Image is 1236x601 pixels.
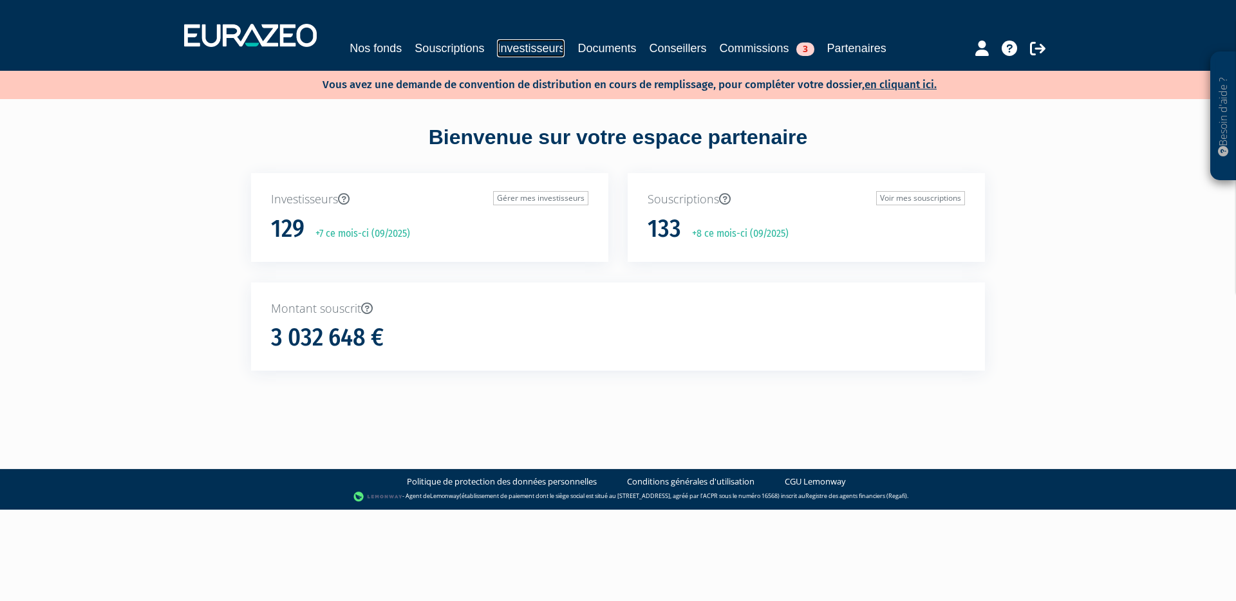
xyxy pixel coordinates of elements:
[827,39,886,57] a: Partenaires
[353,490,403,503] img: logo-lemonway.png
[271,324,384,351] h1: 3 032 648 €
[271,191,588,208] p: Investisseurs
[306,227,410,241] p: +7 ce mois-ci (09/2025)
[627,476,754,488] a: Conditions générales d'utilisation
[683,227,789,241] p: +8 ce mois-ci (09/2025)
[785,476,846,488] a: CGU Lemonway
[241,123,995,173] div: Bienvenue sur votre espace partenaire
[720,39,814,57] a: Commissions3
[493,191,588,205] a: Gérer mes investisseurs
[796,42,814,56] span: 3
[648,216,681,243] h1: 133
[1216,59,1231,174] p: Besoin d'aide ?
[650,39,707,57] a: Conseillers
[430,492,460,501] a: Lemonway
[184,24,317,47] img: 1732889491-logotype_eurazeo_blanc_rvb.png
[13,490,1223,503] div: - Agent de (établissement de paiement dont le siège social est situé au [STREET_ADDRESS], agréé p...
[271,216,304,243] h1: 129
[415,39,484,57] a: Souscriptions
[805,492,907,501] a: Registre des agents financiers (Regafi)
[350,39,402,57] a: Nos fonds
[865,78,937,91] a: en cliquant ici.
[285,74,937,93] p: Vous avez une demande de convention de distribution en cours de remplissage, pour compléter votre...
[407,476,597,488] a: Politique de protection des données personnelles
[271,300,965,317] p: Montant souscrit
[577,39,636,57] a: Documents
[648,191,965,208] p: Souscriptions
[876,191,965,205] a: Voir mes souscriptions
[497,39,565,57] a: Investisseurs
